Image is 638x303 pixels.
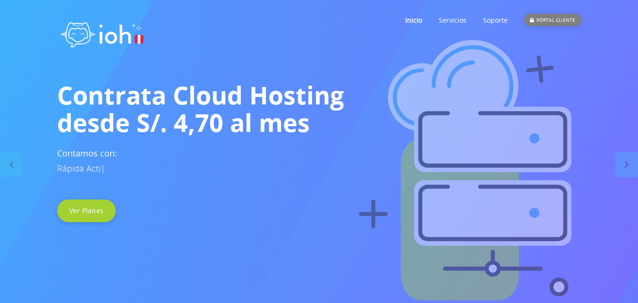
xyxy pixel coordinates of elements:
h3: Contamos con: [57,146,581,176]
span: | [101,163,105,174]
span: Rápida Acti [57,163,101,174]
a: Soporte [483,1,508,39]
a: Ver Planes [57,199,116,222]
a: Inicio [405,1,422,39]
img: logo ioh [57,12,147,54]
h1: Contrata Cloud Hosting desde S/. 4,70 al mes [57,81,581,136]
div: PORTAL CLIENTE [524,14,581,26]
a: PORTAL CLIENTE [524,1,581,39]
a: Servicios [439,1,467,39]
